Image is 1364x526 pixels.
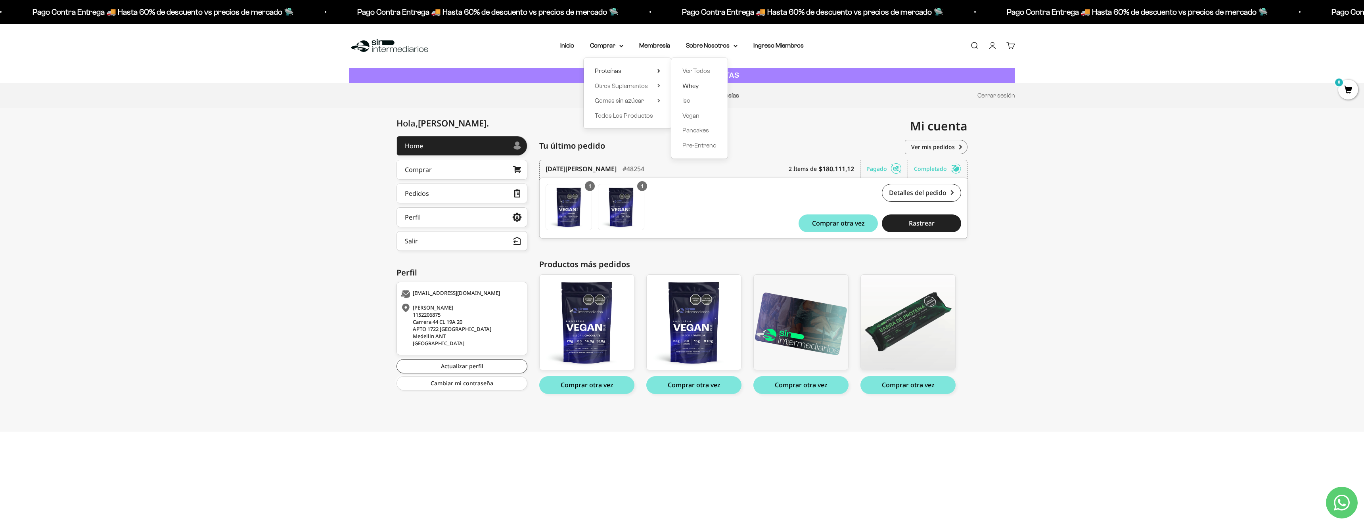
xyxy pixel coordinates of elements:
span: Tu último pedido [539,140,605,152]
div: Perfil [397,267,527,279]
p: Pago Contra Entrega 🚚 Hasta 60% de descuento vs precios de mercado 🛸 [356,6,617,18]
summary: Comprar [590,40,623,51]
a: Comprar [397,160,527,180]
a: Iso [682,96,716,106]
button: Comprar otra vez [799,214,878,232]
span: Otros Suplementos [595,82,648,89]
a: Membresía [639,42,670,49]
button: Comprar otra vez [646,376,741,394]
p: Pago Contra Entrega 🚚 Hasta 60% de descuento vs precios de mercado 🛸 [681,6,942,18]
a: Ver Todos [682,66,716,76]
a: Proteína Vegana - Chocolate 2lb [546,184,592,230]
span: [PERSON_NAME] [418,117,489,129]
span: Comprar otra vez [812,220,865,226]
span: Todos Los Productos [595,112,653,119]
p: Pago Contra Entrega 🚚 Hasta 60% de descuento vs precios de mercado 🛸 [1006,6,1267,18]
a: Pancakes [682,125,716,136]
a: Barras con 20g de proteína (x12) [860,274,956,370]
button: Comprar otra vez [753,376,849,394]
summary: Sobre Nosotros [686,40,738,51]
div: #48254 [623,160,644,178]
a: CUANTA PROTEÍNA NECESITAS [349,68,1015,83]
div: 2 Ítems de [789,160,860,178]
img: vegan_vainilla_front_dc0bbf61-f205-4b1f-a117-6c03f5d8e3cd_large.png [647,275,741,370]
div: Pedidos [405,190,429,197]
span: Pre-Entreno [682,142,716,149]
a: Proteína Vegana - Chocolate 2lb [539,274,634,370]
div: Perfil [405,214,421,220]
button: Rastrear [882,214,961,232]
a: Proteína Vegana - Vainilla 2lb [646,274,741,370]
span: Pancakes [682,127,709,134]
div: Productos más pedidos [539,258,967,270]
a: Pedidos [397,184,527,203]
button: Comprar otra vez [860,376,956,394]
mark: 0 [1334,78,1344,87]
a: Membresía Anual [753,274,849,370]
span: . [487,117,489,129]
button: Salir [397,231,527,251]
span: Rastrear [909,220,935,226]
span: Vegan [682,112,699,119]
time: [DATE][PERSON_NAME] [546,164,617,174]
div: 1 [585,181,595,191]
span: Iso [682,97,690,104]
span: Proteínas [595,67,621,74]
a: 0 [1338,86,1358,95]
div: [PERSON_NAME] 1152206875 Carrera 44 CL 19A 20 APTO 1722 [GEOGRAPHIC_DATA] Medellin ANT [GEOGRAPHI... [401,304,521,347]
p: Pago Contra Entrega 🚚 Hasta 60% de descuento vs precios de mercado 🛸 [31,6,293,18]
span: Whey [682,82,699,89]
a: Ingreso Miembros [753,42,804,49]
div: Salir [405,238,418,244]
img: Translation missing: es.Proteína Vegana - Vainilla 2lb [598,184,644,230]
div: Home [405,143,423,149]
summary: Otros Suplementos [595,81,660,91]
div: [EMAIL_ADDRESS][DOMAIN_NAME] [401,290,521,298]
a: Vegan [682,111,716,121]
summary: Proteínas [595,66,660,76]
a: Todos Los Productos [595,111,660,121]
button: Comprar otra vez [539,376,634,394]
span: Mi cuenta [910,118,967,134]
div: Completado [914,160,961,178]
a: Actualizar perfil [397,359,527,373]
a: Detalles del pedido [882,184,961,202]
div: 1 [637,181,647,191]
a: Pre-Entreno [682,140,716,151]
b: $180.111,12 [819,164,854,174]
img: b091a5be-4bb1-4136-881d-32454b4358fa_1_large.png [754,275,848,370]
a: Membresías [705,92,739,99]
a: Cerrar sesión [977,92,1015,99]
div: Pagado [866,160,908,178]
div: Comprar [405,166,432,173]
a: Ver mis pedidos [905,140,967,154]
a: Home [397,136,527,156]
a: Inicio [560,42,574,49]
a: Whey [682,81,716,91]
span: Gomas sin azúcar [595,97,644,104]
img: Translation missing: es.Proteína Vegana - Chocolate 2lb [546,184,592,230]
a: Cambiar mi contraseña [397,376,527,390]
span: Ver Todos [682,67,710,74]
img: Sin-titulo-4_3f4f6322-5e3c-4a88-a725-5c1d7784d19c_large.png [861,275,955,370]
a: Proteína Vegana - Vainilla 2lb [598,184,644,230]
img: vegan_chocolate_front_d3d42756-6bc0-4b07-8bd4-0166aeaf21f9_large.png [540,275,634,370]
summary: Gomas sin azúcar [595,96,660,106]
div: Hola, [397,118,489,128]
a: Perfil [397,207,527,227]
